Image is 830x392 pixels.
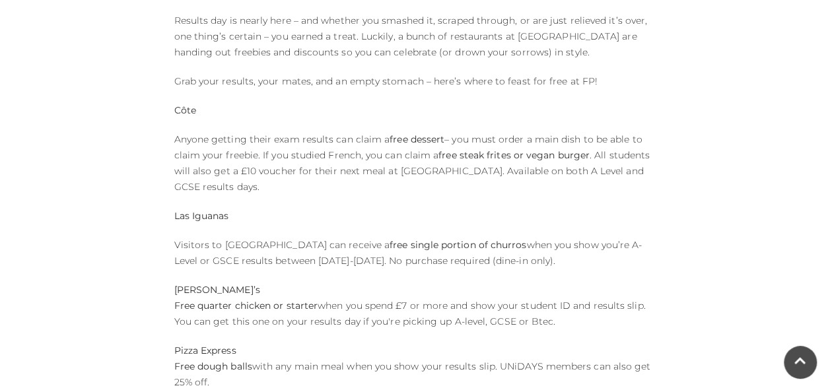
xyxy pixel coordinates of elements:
[174,284,260,296] strong: [PERSON_NAME]’s
[390,133,444,145] strong: free dessert
[390,239,526,251] strong: free single portion of churros
[174,131,656,195] p: Anyone getting their exam results can claim a – you must order a main dish to be able to claim yo...
[438,149,590,161] strong: free steak frites or vegan burger
[174,344,236,356] strong: Pizza Express
[174,13,656,60] p: Results day is nearly here – and whether you smashed it, scraped through, or are just relieved it...
[174,237,656,269] p: Visitors to [GEOGRAPHIC_DATA] can receive a when you show you’re A-Level or GSCE results between ...
[174,343,656,390] p: with any main meal when you show your results slip. UNiDAYS members can also get 25% off.
[174,73,656,89] p: Grab your results, your mates, and an empty stomach – here’s where to feast for free at FP!
[174,300,318,311] strong: Free quarter chicken or starter
[174,360,252,372] strong: Free dough balls
[174,282,656,329] p: when you spend £7 or more and show your student ID and results slip. You can get this one on your...
[174,104,196,116] strong: Côte
[174,210,229,222] strong: Las Iguanas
